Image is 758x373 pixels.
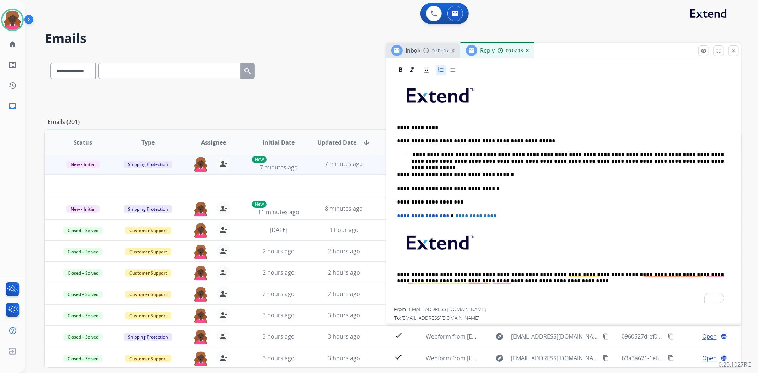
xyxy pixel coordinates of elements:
span: 2 hours ago [263,290,295,298]
mat-icon: arrow_downward [362,138,371,147]
p: New [252,201,267,208]
mat-icon: explore [495,332,504,341]
p: Emails (201) [45,118,82,126]
mat-icon: close [730,48,737,54]
p: New [252,156,267,163]
img: agent-avatar [194,351,208,366]
span: Inbox [405,47,420,54]
span: Customer Support [125,227,171,234]
mat-icon: person_remove [219,290,228,298]
span: 1 hour ago [329,226,359,234]
span: Webform from [EMAIL_ADDRESS][DOMAIN_NAME] on [DATE] [426,333,587,340]
span: Shipping Protection [124,161,172,168]
span: 3 hours ago [263,354,295,362]
span: Customer Support [125,248,171,255]
div: Underline [421,65,432,75]
mat-icon: content_copy [668,355,674,361]
div: Ordered List [436,65,446,75]
span: [DATE] 03:58 PM MDT [407,323,455,330]
span: Open [702,354,717,362]
span: [EMAIL_ADDRESS][DOMAIN_NAME] [408,306,486,313]
mat-icon: person_remove [219,354,228,362]
mat-icon: list_alt [8,61,17,69]
mat-icon: remove_red_eye [700,48,707,54]
span: Shipping Protection [124,205,172,213]
span: Closed – Solved [63,269,103,277]
mat-icon: language [721,355,727,361]
img: agent-avatar [194,244,208,259]
span: 3 hours ago [263,311,295,319]
span: Closed – Solved [63,355,103,362]
span: 3 hours ago [328,311,360,319]
span: 0960527d-ef07-43a4-ad34-107b5aafa5eb [622,333,730,340]
mat-icon: language [721,333,727,340]
span: Status [74,138,92,147]
span: Closed – Solved [63,291,103,298]
span: 3 hours ago [263,333,295,340]
mat-icon: content_copy [668,333,674,340]
span: 00:05:17 [432,48,449,54]
mat-icon: check [394,353,403,361]
div: To: [394,314,732,321]
mat-icon: content_copy [603,333,609,340]
mat-icon: person_remove [219,311,228,319]
mat-icon: home [8,40,17,49]
div: Italic [407,65,417,75]
img: agent-avatar [194,201,208,216]
span: 3 hours ago [328,354,360,362]
span: 00:02:13 [506,48,523,54]
img: agent-avatar [194,157,208,172]
div: Date: [394,323,732,330]
span: Shipping Protection [124,333,172,341]
mat-icon: person_remove [219,226,228,234]
span: New - Initial [66,161,100,168]
mat-icon: explore [495,354,504,362]
span: Type [141,138,155,147]
p: 0.20.1027RC [719,360,751,369]
span: Webform from [EMAIL_ADDRESS][DOMAIN_NAME] on [DATE] [426,354,587,362]
span: [DATE] [270,226,287,234]
mat-icon: person_remove [219,160,228,168]
span: [EMAIL_ADDRESS][DOMAIN_NAME] [401,314,479,321]
span: Closed – Solved [63,248,103,255]
span: [EMAIL_ADDRESS][DOMAIN_NAME] [511,332,598,341]
span: Customer Support [125,355,171,362]
span: Open [702,332,717,341]
span: b3a3a621-1e64-41c0-b815-98050e78e30f [622,354,730,362]
mat-icon: fullscreen [715,48,722,54]
span: Initial Date [263,138,295,147]
span: 8 minutes ago [325,205,363,212]
span: Closed – Solved [63,312,103,319]
div: Bold [395,65,406,75]
span: 2 hours ago [328,269,360,276]
span: New - Initial [66,205,100,213]
span: Closed – Solved [63,227,103,234]
mat-icon: person_remove [219,247,228,255]
span: 7 minutes ago [260,163,298,171]
span: Reply [480,47,495,54]
span: 2 hours ago [328,247,360,255]
mat-icon: inbox [8,102,17,110]
img: agent-avatar [194,265,208,280]
mat-icon: person_remove [219,204,228,213]
img: agent-avatar [194,287,208,302]
mat-icon: check [394,331,403,340]
img: agent-avatar [194,223,208,238]
h2: Emails [45,31,741,45]
span: Customer Support [125,291,171,298]
mat-icon: search [243,67,252,75]
mat-icon: content_copy [603,355,609,361]
span: Customer Support [125,312,171,319]
span: 3 hours ago [328,333,360,340]
span: Closed – Solved [63,333,103,341]
img: agent-avatar [194,308,208,323]
span: 11 minutes ago [258,208,299,216]
span: Assignee [201,138,226,147]
mat-icon: person_remove [219,268,228,277]
span: [EMAIL_ADDRESS][DOMAIN_NAME] [511,354,598,362]
span: 2 hours ago [328,290,360,298]
div: To enrich screen reader interactions, please activate Accessibility in Grammarly extension settings [394,76,732,307]
span: Customer Support [125,269,171,277]
mat-icon: history [8,81,17,90]
span: 7 minutes ago [325,160,363,168]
